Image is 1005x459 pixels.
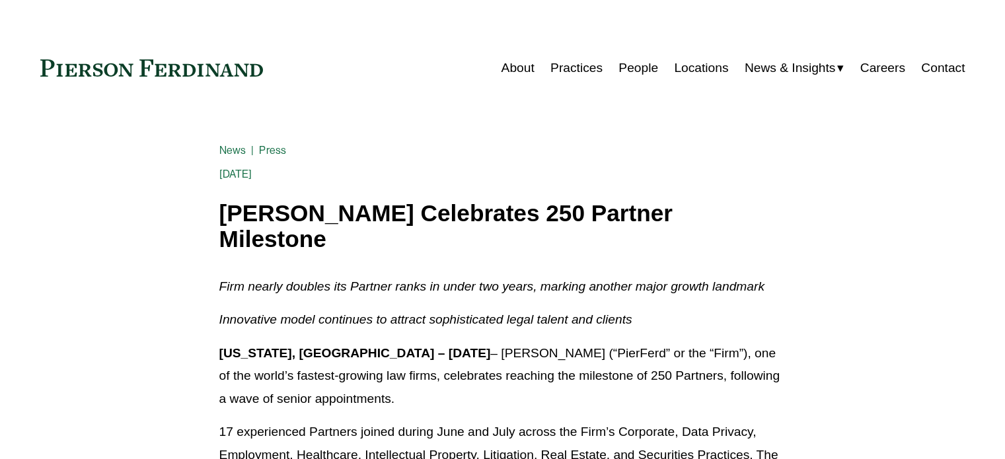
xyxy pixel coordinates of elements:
[219,312,632,326] em: Innovative model continues to attract sophisticated legal talent and clients
[219,168,252,180] span: [DATE]
[674,55,728,81] a: Locations
[921,55,965,81] a: Contact
[219,144,246,157] a: News
[502,55,535,81] a: About
[745,57,836,80] span: News & Insights
[745,55,844,81] a: folder dropdown
[259,144,286,157] a: Press
[860,55,905,81] a: Careers
[219,346,491,360] strong: [US_STATE], [GEOGRAPHIC_DATA] – [DATE]
[219,201,786,252] h1: [PERSON_NAME] Celebrates 250 Partner Milestone
[219,342,786,411] p: – [PERSON_NAME] (“PierFerd” or the “Firm”), one of the world’s fastest-growing law firms, celebra...
[618,55,658,81] a: People
[550,55,603,81] a: Practices
[219,279,764,293] em: Firm nearly doubles its Partner ranks in under two years, marking another major growth landmark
